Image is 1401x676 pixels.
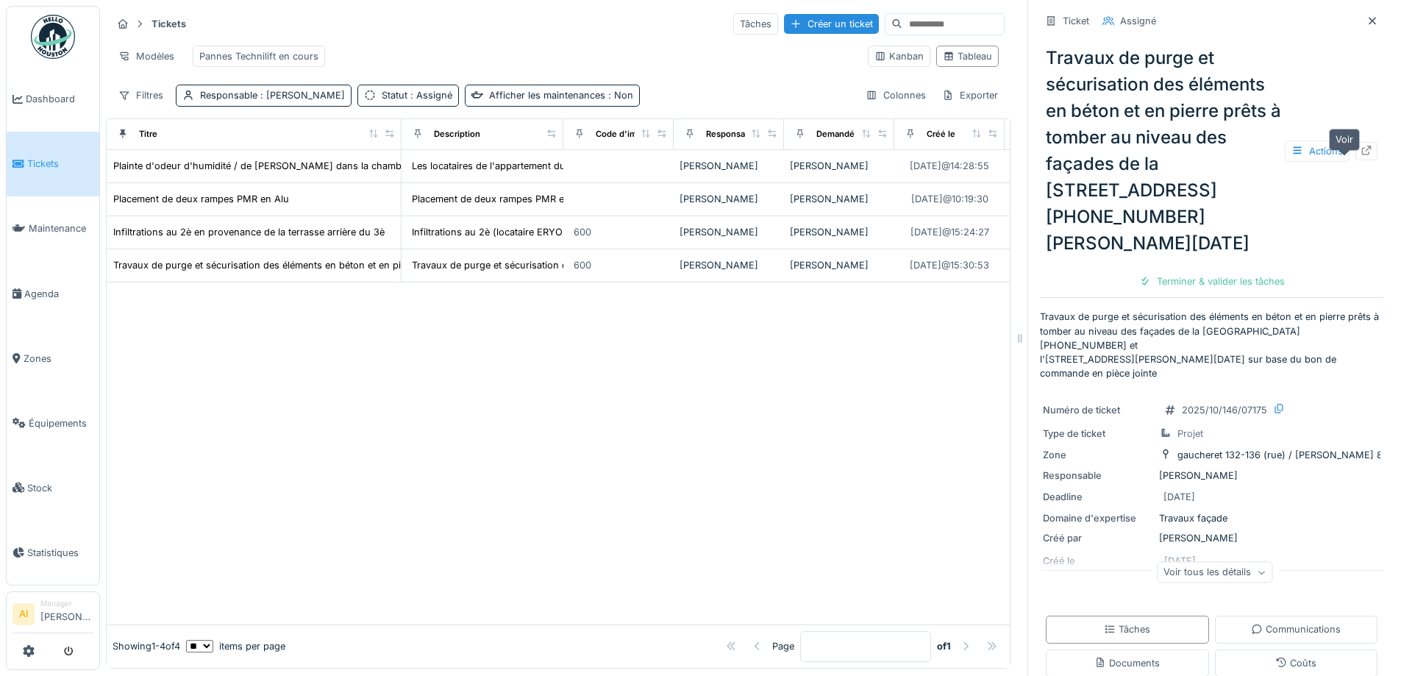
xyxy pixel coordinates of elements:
[412,225,632,239] div: Infiltrations au 2è (locataire ERYORUK/Boîte 00...
[7,391,99,455] a: Équipements
[574,258,591,272] div: 600
[24,287,93,301] span: Agenda
[910,258,989,272] div: [DATE] @ 15:30:53
[1043,511,1380,525] div: Travaux façade
[112,46,181,67] div: Modèles
[911,192,988,206] div: [DATE] @ 10:19:30
[146,17,192,31] strong: Tickets
[859,85,933,106] div: Colonnes
[943,49,992,63] div: Tableau
[407,90,452,101] span: : Assigné
[733,13,778,35] div: Tâches
[790,225,888,239] div: [PERSON_NAME]
[29,416,93,430] span: Équipements
[1177,448,1397,462] div: gaucheret 132-136 (rue) / [PERSON_NAME] 8-12
[1157,562,1272,583] div: Voir tous les détails
[112,85,170,106] div: Filtres
[680,258,778,272] div: [PERSON_NAME]
[7,67,99,132] a: Dashboard
[1177,427,1203,441] div: Projet
[574,225,591,239] div: 600
[680,192,778,206] div: [PERSON_NAME]
[1043,511,1153,525] div: Domaine d'expertise
[26,92,93,106] span: Dashboard
[7,196,99,261] a: Maintenance
[434,128,480,140] div: Description
[113,225,385,239] div: Infiltrations au 2è en provenance de la terrasse arrière du 3è
[910,159,989,173] div: [DATE] @ 14:28:55
[412,192,680,206] div: Placement de deux rampes PMR en [GEOGRAPHIC_DATA]...
[31,15,75,59] img: Badge_color-CXgf-gQk.svg
[13,598,93,633] a: AI Manager[PERSON_NAME]
[1043,490,1153,504] div: Deadline
[784,14,879,34] div: Créer un ticket
[1043,531,1153,545] div: Créé par
[1040,39,1383,263] div: Travaux de purge et sécurisation des éléments en béton et en pierre prêts à tomber au niveau des ...
[874,49,924,63] div: Kanban
[790,159,888,173] div: [PERSON_NAME]
[1133,271,1291,291] div: Terminer & valider les tâches
[489,88,633,102] div: Afficher les maintenances
[935,85,1005,106] div: Exporter
[1043,403,1153,417] div: Numéro de ticket
[27,157,93,171] span: Tickets
[1163,490,1195,504] div: [DATE]
[382,88,452,102] div: Statut
[139,128,157,140] div: Titre
[257,90,345,101] span: : [PERSON_NAME]
[1043,531,1380,545] div: [PERSON_NAME]
[1094,656,1160,670] div: Documents
[24,352,93,366] span: Zones
[1285,140,1350,162] div: Actions
[680,159,778,173] div: [PERSON_NAME]
[680,225,778,239] div: [PERSON_NAME]
[1063,14,1089,28] div: Ticket
[1120,14,1156,28] div: Assigné
[937,639,951,653] strong: of 1
[816,128,869,140] div: Demandé par
[113,258,905,272] div: Travaux de purge et sécurisation des éléments en béton et en pierre prêts à tomber au niveau des ...
[186,639,285,653] div: items per page
[7,261,99,326] a: Agenda
[113,192,289,206] div: Placement de deux rampes PMR en Alu
[706,128,757,140] div: Responsable
[1329,129,1360,150] div: Voir
[7,520,99,585] a: Statistiques
[1251,622,1341,636] div: Communications
[412,159,629,173] div: Les locataires de l'appartement du 5è boîte 21 ...
[790,258,888,272] div: [PERSON_NAME]
[7,132,99,196] a: Tickets
[790,192,888,206] div: [PERSON_NAME]
[1275,656,1316,670] div: Coûts
[1043,469,1153,483] div: Responsable
[27,546,93,560] span: Statistiques
[113,159,466,173] div: Plainte d'odeur d'humidité / de [PERSON_NAME] dans la chambre des enfants
[1182,403,1267,417] div: 2025/10/146/07175
[7,455,99,520] a: Stock
[40,598,93,630] li: [PERSON_NAME]
[910,225,989,239] div: [DATE] @ 15:24:27
[1043,427,1153,441] div: Type de ticket
[927,128,955,140] div: Créé le
[199,49,318,63] div: Pannes Technilift en cours
[772,639,794,653] div: Page
[1043,469,1380,483] div: [PERSON_NAME]
[13,603,35,625] li: AI
[200,88,345,102] div: Responsable
[113,639,180,653] div: Showing 1 - 4 of 4
[7,326,99,391] a: Zones
[596,128,670,140] div: Code d'imputation
[412,258,638,272] div: Travaux de purge et sécurisation des éléments e...
[605,90,633,101] span: : Non
[29,221,93,235] span: Maintenance
[1104,622,1150,636] div: Tâches
[1043,448,1153,462] div: Zone
[1040,310,1383,380] p: Travaux de purge et sécurisation des éléments en béton et en pierre prêts à tomber au niveau des ...
[40,598,93,609] div: Manager
[27,481,93,495] span: Stock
